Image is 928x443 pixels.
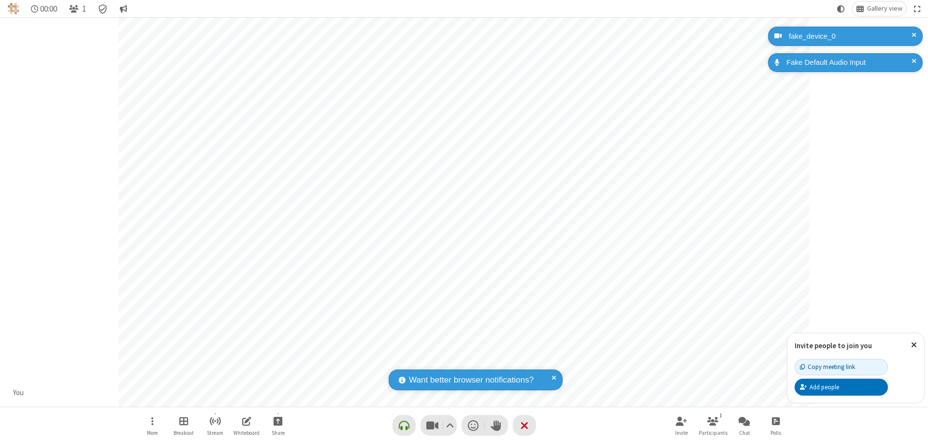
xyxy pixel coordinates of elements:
[138,412,167,439] button: Open menu
[420,415,457,436] button: Stop video (⌘+Shift+V)
[667,412,696,439] button: Invite participants (⌘+Shift+I)
[739,430,750,436] span: Chat
[785,31,915,42] div: fake_device_0
[263,412,292,439] button: Start sharing
[795,341,872,350] label: Invite people to join you
[800,362,855,371] div: Copy meeting link
[910,1,925,16] button: Fullscreen
[233,430,260,436] span: Whiteboard
[761,412,790,439] button: Open poll
[201,412,230,439] button: Start streaming
[730,412,759,439] button: Open chat
[443,415,456,436] button: Video setting
[8,3,19,15] img: QA Selenium DO NOT DELETE OR CHANGE
[462,415,485,436] button: Send a reaction
[10,387,28,399] div: You
[94,1,112,16] div: Meeting details Encryption enabled
[795,359,888,375] button: Copy meeting link
[65,1,90,16] button: Open participant list
[675,430,688,436] span: Invite
[867,5,902,13] span: Gallery view
[833,1,849,16] button: Using system theme
[783,57,915,68] div: Fake Default Audio Input
[904,333,924,357] button: Close popover
[207,430,223,436] span: Stream
[116,1,131,16] button: Conversation
[82,4,86,14] span: 1
[699,430,727,436] span: Participants
[27,1,61,16] div: Timer
[852,1,906,16] button: Change layout
[392,415,416,436] button: Connect your audio
[169,412,198,439] button: Manage Breakout Rooms
[174,430,194,436] span: Breakout
[513,415,536,436] button: End or leave meeting
[717,411,725,420] div: 1
[698,412,727,439] button: Open participant list
[232,412,261,439] button: Open shared whiteboard
[409,374,534,386] span: Want better browser notifications?
[272,430,285,436] span: Share
[147,430,158,436] span: More
[485,415,508,436] button: Raise hand
[770,430,781,436] span: Polls
[40,4,57,14] span: 00:00
[795,379,888,395] button: Add people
